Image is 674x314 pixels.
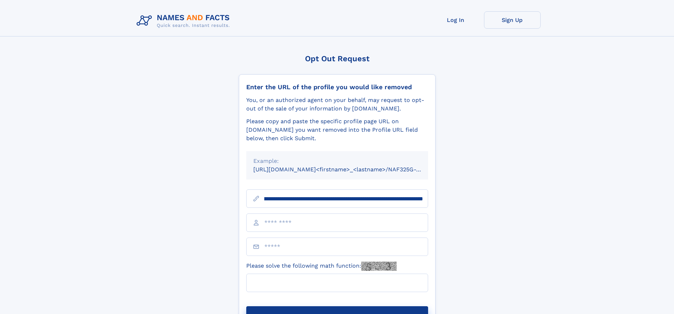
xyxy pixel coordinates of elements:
[134,11,236,30] img: Logo Names and Facts
[246,83,428,91] div: Enter the URL of the profile you would like removed
[239,54,436,63] div: Opt Out Request
[246,96,428,113] div: You, or an authorized agent on your behalf, may request to opt-out of the sale of your informatio...
[246,117,428,143] div: Please copy and paste the specific profile page URL on [DOMAIN_NAME] you want removed into the Pr...
[484,11,541,29] a: Sign Up
[427,11,484,29] a: Log In
[253,157,421,165] div: Example:
[253,166,442,173] small: [URL][DOMAIN_NAME]<firstname>_<lastname>/NAF325G-xxxxxxxx
[246,262,397,271] label: Please solve the following math function:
